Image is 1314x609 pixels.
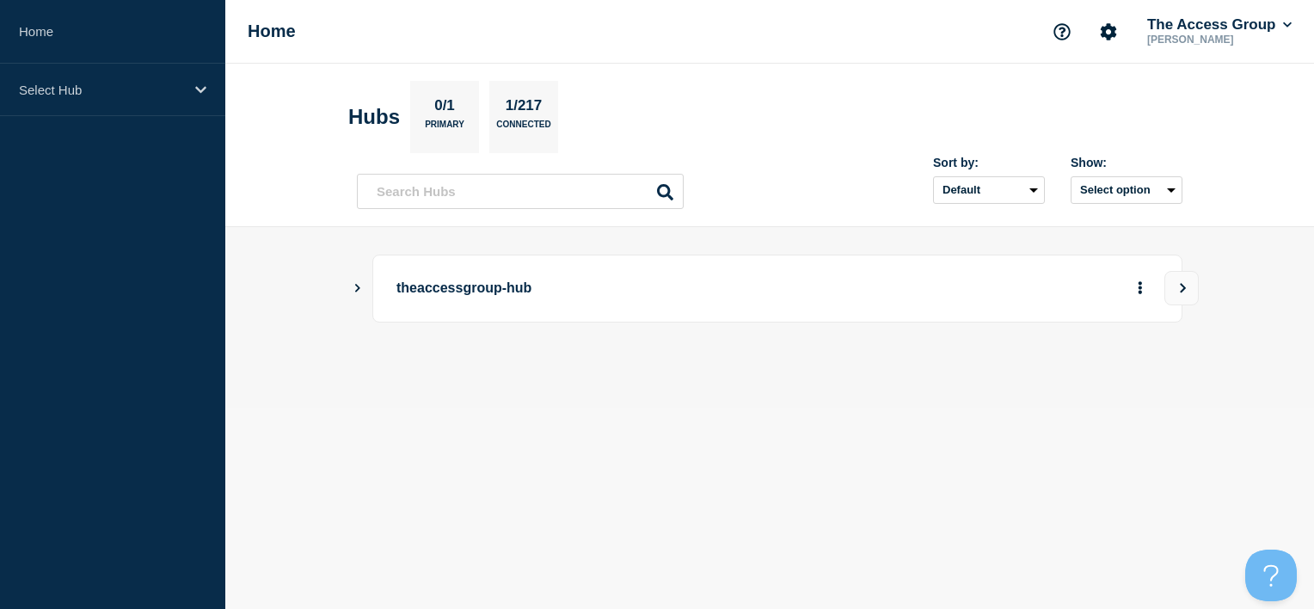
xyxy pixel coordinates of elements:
[933,156,1045,169] div: Sort by:
[428,97,462,120] p: 0/1
[1071,176,1182,204] button: Select option
[348,105,400,129] h2: Hubs
[425,120,464,138] p: Primary
[396,273,872,304] p: theaccessgroup-hub
[1071,156,1182,169] div: Show:
[248,22,296,41] h1: Home
[1164,271,1199,305] button: View
[1245,550,1297,601] iframe: Help Scout Beacon - Open
[933,176,1045,204] select: Sort by
[1144,16,1295,34] button: The Access Group
[499,97,549,120] p: 1/217
[19,83,184,97] p: Select Hub
[1144,34,1295,46] p: [PERSON_NAME]
[1044,14,1080,50] button: Support
[496,120,550,138] p: Connected
[1090,14,1127,50] button: Account settings
[353,282,362,295] button: Show Connected Hubs
[357,174,684,209] input: Search Hubs
[1129,273,1151,304] button: More actions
